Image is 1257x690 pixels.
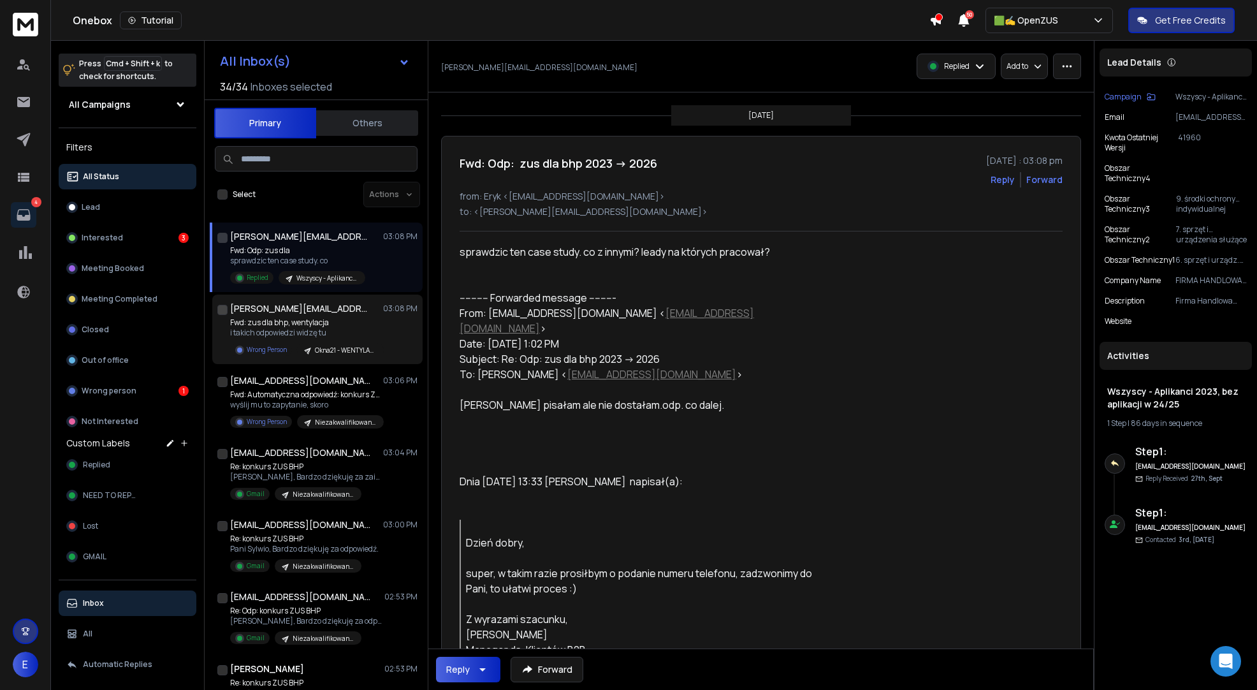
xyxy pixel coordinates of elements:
[1155,14,1226,27] p: Get Free Credits
[460,244,832,260] div: sprawdzic ten case study. co z innymi? leady na których pracował?
[965,10,974,19] span: 50
[1105,133,1178,153] p: Kwota Ostatniej Wersji
[466,612,832,627] div: Z wyrazami szacunku,
[59,286,196,312] button: Meeting Completed
[59,225,196,251] button: Interested3
[991,173,1015,186] button: Reply
[316,109,418,137] button: Others
[460,351,832,367] div: Subject: Re: Odp: zus dla bhp 2023 -> 2026
[82,263,144,274] p: Meeting Booked
[59,591,196,616] button: Inbox
[1175,275,1247,286] p: FIRMA HANDLOWA [PERSON_NAME]
[59,92,196,117] button: All Campaigns
[83,598,104,608] p: Inbox
[230,616,383,626] p: [PERSON_NAME], Bardzo dziękuję za odpowiedź.
[1135,505,1247,520] h6: Step 1 :
[293,490,354,499] p: Niezakwalifikowani 2025
[230,462,383,472] p: Re: konkurs ZUS BHP
[230,591,370,603] h1: [EMAIL_ADDRESS][DOMAIN_NAME]
[460,367,832,382] div: To: [PERSON_NAME] < >
[466,566,832,596] div: super, w takim razie prosiłbym o podanie numeru telefonu, zadzwonimy do Pani, to ułatwi proces :)
[59,513,196,539] button: Lost
[1135,462,1247,471] h6: [EMAIL_ADDRESS][DOMAIN_NAME]
[230,390,383,400] p: Fwd: Automatyczna odpowiedź: konkurs ZUS
[247,489,265,499] p: Gmail
[1107,418,1244,429] div: |
[1105,194,1176,214] p: Obszar Techniczny3
[230,246,365,256] p: Fwd: Odp: zus dla
[1191,474,1223,483] span: 27th, Sept
[1145,535,1214,545] p: Contacted
[466,535,832,550] div: Dzień dobry,
[293,562,354,571] p: Niezakwalifikowani 2025
[31,197,41,207] p: 4
[293,634,354,643] p: Niezakwalifikowani 2025
[384,664,418,674] p: 02:53 PM
[230,328,383,338] p: i takich odpowiedzi widzę tu
[436,657,500,682] button: Reply
[296,274,358,283] p: Wszyscy - Aplikanci 2023, bez aplikacji w 24/25
[230,544,379,554] p: Pani Sylwio, Bardzo dziękuję za odpowiedź.
[1107,418,1126,429] span: 1 Step
[66,437,130,450] h3: Custom Labels
[220,55,291,68] h1: All Inbox(s)
[82,416,138,427] p: Not Interested
[210,48,420,74] button: All Inbox(s)
[383,376,418,386] p: 03:06 PM
[230,230,370,243] h1: [PERSON_NAME][EMAIL_ADDRESS][DOMAIN_NAME]
[247,417,287,427] p: Wrong Person
[1105,163,1176,184] p: Obszar Techniczny4
[83,521,98,531] span: Lost
[230,302,370,315] h1: [PERSON_NAME][EMAIL_ADDRESS][DOMAIN_NAME] +1
[230,318,383,328] p: Fwd: zus dla bhp, wentylacja
[383,520,418,530] p: 03:00 PM
[1131,418,1202,429] span: 86 days in sequence
[82,325,109,335] p: Closed
[460,290,832,305] div: ---------- Forwarded message ---------
[83,172,119,182] p: All Status
[230,663,304,675] h1: [PERSON_NAME]
[230,534,379,544] p: Re: konkurs ZUS BHP
[59,138,196,156] h3: Filters
[11,202,36,228] a: 4
[73,11,929,29] div: Onebox
[230,606,383,616] p: Re: Odp: konkurs ZUS BHP
[466,627,832,642] div: [PERSON_NAME]
[1105,275,1161,286] p: Company Name
[315,418,376,427] p: Niezakwalifikowani 2025
[59,348,196,373] button: Out of office
[83,490,138,501] span: NEED TO REPLY
[59,317,196,342] button: Closed
[82,202,100,212] p: Lead
[315,346,376,355] p: Okna21 - WENTYLACJA
[247,561,265,571] p: Gmail
[230,678,374,688] p: Re: konkurs ZUS BHP
[1105,224,1176,245] p: Obszar Techniczny2
[83,460,110,470] span: Replied
[460,336,832,351] div: Date: [DATE] 1:02 PM
[1105,296,1145,306] p: Description
[1006,61,1028,71] p: Add to
[59,483,196,508] button: NEED TO REPLY
[59,652,196,677] button: Automatic Replies
[104,56,162,71] span: Cmd + Shift + k
[69,98,131,111] h1: All Campaigns
[1105,92,1142,102] p: Campaign
[748,110,774,121] p: [DATE]
[220,79,248,94] span: 34 / 34
[178,386,189,396] div: 1
[230,400,383,410] p: wyślij mu to zapytanie, skoro
[59,409,196,434] button: Not Interested
[1175,296,1247,306] p: Firma Handlowa [PERSON_NAME] is located in [GEOGRAPHIC_DATA], [GEOGRAPHIC_DATA]. The company's ad...
[83,629,92,639] p: All
[460,190,1063,203] p: from: Eryk <[EMAIL_ADDRESS][DOMAIN_NAME]>
[82,386,136,396] p: Wrong person
[230,472,383,482] p: [PERSON_NAME], Bardzo dziękuję za zainteresowanie
[13,652,38,677] button: E
[214,108,316,138] button: Primary
[1145,474,1223,483] p: Reply Received
[59,544,196,569] button: GMAIL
